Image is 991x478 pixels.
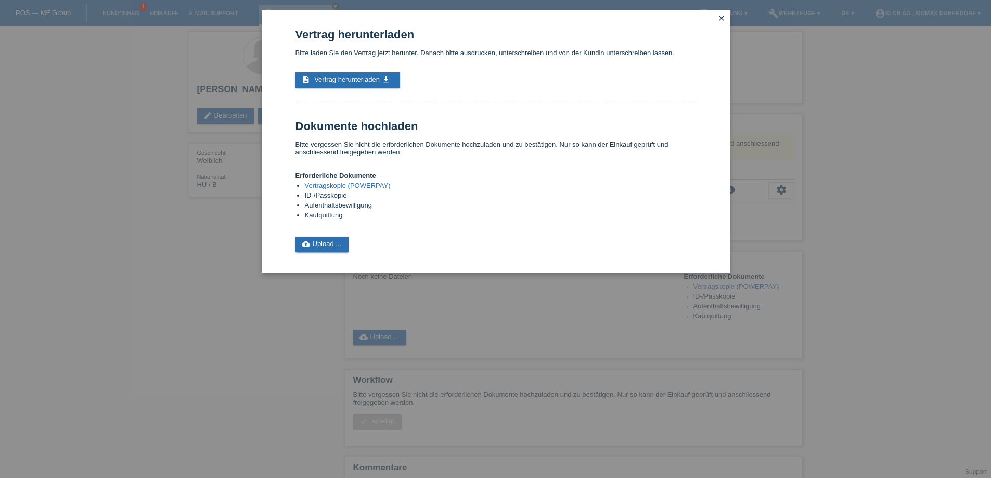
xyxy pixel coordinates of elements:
li: ID-/Passkopie [305,191,696,201]
a: cloud_uploadUpload ... [295,237,349,252]
h1: Dokumente hochladen [295,120,696,133]
p: Bitte laden Sie den Vertrag jetzt herunter. Danach bitte ausdrucken, unterschreiben und von der K... [295,49,696,57]
h1: Vertrag herunterladen [295,28,696,41]
i: cloud_upload [302,240,310,248]
i: get_app [382,75,390,84]
a: close [715,13,728,25]
li: Kaufquittung [305,211,696,221]
i: description [302,75,310,84]
p: Bitte vergessen Sie nicht die erforderlichen Dokumente hochzuladen und zu bestätigen. Nur so kann... [295,140,696,156]
a: description Vertrag herunterladen get_app [295,72,400,88]
i: close [717,14,726,22]
span: Vertrag herunterladen [314,75,380,83]
h4: Erforderliche Dokumente [295,172,696,179]
li: Aufenthaltsbewilligung [305,201,696,211]
a: Vertragskopie (POWERPAY) [305,182,391,189]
